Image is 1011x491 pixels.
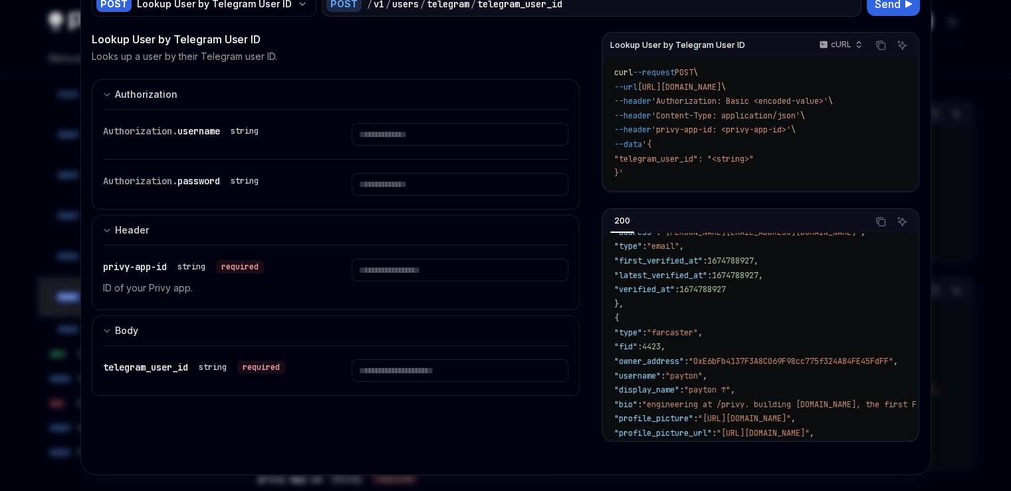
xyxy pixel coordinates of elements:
span: \ [791,124,796,135]
span: : [675,284,679,295]
span: \ [828,96,833,106]
button: Copy the contents from the code block [872,213,889,230]
span: "address" [614,227,656,238]
span: 'Authorization: Basic <encoded-value>' [651,96,828,106]
div: 200 [610,213,634,229]
span: --url [614,82,637,92]
input: Enter username [352,123,568,146]
span: 'Content-Type: application/json' [651,110,800,121]
span: : [707,270,712,281]
span: curl [614,67,633,78]
span: "username" [614,371,661,381]
span: }' [614,168,623,178]
div: Lookup User by Telegram User ID [92,31,580,47]
button: Expand input section [92,79,580,109]
span: "verified_at" [614,284,675,295]
span: : [703,255,707,266]
span: telegram_user_id [103,361,188,373]
span: : [661,371,665,381]
span: : [712,428,717,438]
button: Copy the contents from the code block [872,37,889,54]
span: "[PERSON_NAME][EMAIL_ADDRESS][DOMAIN_NAME]" [661,227,861,238]
span: --header [614,96,651,106]
span: privy-app-id [103,261,167,273]
span: username [177,125,220,137]
span: , [679,241,684,251]
span: \ [721,82,726,92]
input: Enter password [352,173,568,196]
span: "latest_verified_at" [614,270,707,281]
button: Ask AI [893,37,911,54]
span: { [614,313,619,323]
span: "bio" [614,399,637,410]
span: : [637,341,642,352]
span: : [693,413,698,424]
span: password [177,175,220,187]
span: "first_verified_at" [614,255,703,266]
div: required [216,260,264,273]
div: required [237,361,285,374]
span: POST [675,67,693,78]
span: "0xE6bFb4137F3A8C069F98cc775f324A84FE45FdFF" [689,356,893,367]
span: , [893,356,898,367]
span: "farcaster" [647,327,698,338]
span: "owner_address" [614,356,684,367]
span: : [679,385,684,395]
span: , [661,341,665,352]
span: 1674788927 [712,270,758,281]
button: Expand input section [92,315,580,345]
span: , [703,371,707,381]
span: 1674788927 [679,284,726,295]
span: , [791,413,796,424]
p: Looks up a user by their Telegram user ID. [92,50,277,63]
span: Lookup User by Telegram User ID [610,40,745,51]
span: "display_name" [614,385,679,395]
p: cURL [831,39,851,50]
button: Ask AI [893,213,911,230]
span: --data [614,139,642,150]
div: privy-app-id [103,259,264,275]
span: "type" [614,241,642,251]
span: "[URL][DOMAIN_NAME]" [717,428,810,438]
div: Authorization.password [103,173,264,189]
span: "profile_picture" [614,413,693,424]
div: Body [115,323,138,339]
div: telegram_user_id [103,359,285,375]
span: : [637,399,642,410]
input: Enter privy-app-id [352,259,568,281]
input: Enter telegram_user_id [352,359,568,382]
div: Header [115,222,149,238]
span: 4423 [642,341,661,352]
span: Authorization. [103,125,177,137]
span: "[URL][DOMAIN_NAME]" [698,413,791,424]
span: '{ [642,139,651,150]
button: cURL [812,34,868,57]
span: "type" [614,327,642,338]
span: , [810,428,814,438]
button: Expand input section [92,215,580,245]
span: : [656,227,661,238]
span: --header [614,124,651,135]
span: "email" [647,241,679,251]
span: : [684,356,689,367]
span: --header [614,110,651,121]
span: , [861,227,865,238]
span: "telegram_user_id": "<string>" [614,154,754,164]
span: , [730,385,735,395]
span: : [642,241,647,251]
span: "payton" [665,371,703,381]
span: "payton ↑" [684,385,730,395]
span: 1674788927 [707,255,754,266]
span: Authorization. [103,175,177,187]
span: "fid" [614,341,637,352]
span: : [642,327,647,338]
p: ID of your Privy app. [103,280,320,296]
span: \ [800,110,805,121]
span: }, [614,299,623,309]
span: , [754,255,758,266]
span: , [698,327,703,338]
span: \ [693,67,698,78]
span: "profile_picture_url" [614,428,712,438]
span: 'privy-app-id: <privy-app-id>' [651,124,791,135]
span: , [758,270,763,281]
